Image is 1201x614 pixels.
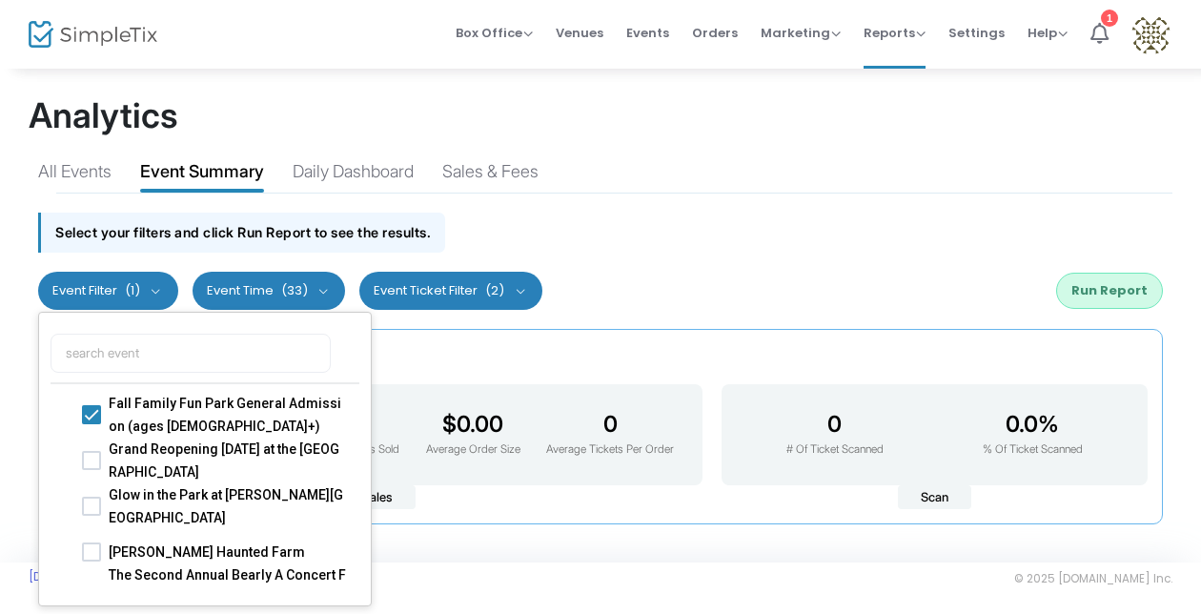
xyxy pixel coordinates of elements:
[281,283,308,298] span: (33)
[51,334,331,373] input: search event
[359,272,542,310] button: Event Ticket Filter(2)
[426,411,520,438] h3: $0.00
[1014,571,1172,586] span: © 2025 [DOMAIN_NAME] Inc.
[786,411,884,438] h3: 0
[109,391,347,437] span: Fall Family Fun Park General Admission (ages [DEMOGRAPHIC_DATA]+)
[125,283,140,298] span: (1)
[546,411,674,438] h3: 0
[38,213,445,252] div: Select your filters and click Run Report to see the results.
[29,569,121,584] a: [DOMAIN_NAME]
[456,24,533,42] span: Box Office
[546,441,674,459] p: Average Tickets Per Order
[626,9,669,57] span: Events
[339,485,416,510] span: Sales
[38,158,112,192] div: All Events
[109,540,347,563] span: [PERSON_NAME] Haunted Farm
[556,9,603,57] span: Venues
[948,9,1005,57] span: Settings
[29,95,1172,136] h1: Analytics
[193,272,346,310] button: Event Time(33)
[786,441,884,459] p: # Of Ticket Scanned
[109,482,347,528] span: Glow in the Park at [PERSON_NAME][GEOGRAPHIC_DATA]
[864,24,926,42] span: Reports
[38,272,178,310] button: Event Filter(1)
[1028,24,1068,42] span: Help
[426,441,520,459] p: Average Order Size
[1101,10,1118,27] div: 1
[692,9,738,57] span: Orders
[442,158,539,192] div: Sales & Fees
[109,437,347,482] span: Grand Reopening [DATE] at the [GEOGRAPHIC_DATA]
[898,485,971,510] span: Scan
[293,158,414,192] div: Daily Dashboard
[761,24,841,42] span: Marketing
[983,411,1083,438] h3: 0.0%
[1056,273,1163,309] button: Run Report
[983,441,1083,459] p: % Of Ticket Scanned
[140,158,264,192] div: Event Summary
[485,283,504,298] span: (2)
